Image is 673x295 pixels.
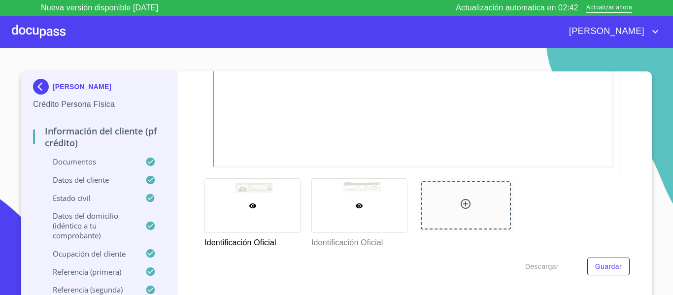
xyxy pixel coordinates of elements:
[587,258,630,276] button: Guardar
[204,233,300,249] p: Identificación Oficial
[33,125,166,149] p: Información del cliente (PF crédito)
[525,261,559,273] span: Descargar
[33,157,145,166] p: Documentos
[562,24,649,39] span: [PERSON_NAME]
[33,79,166,98] div: [PERSON_NAME]
[562,24,661,39] button: account of current user
[33,193,145,203] p: Estado Civil
[33,98,166,110] p: Crédito Persona Física
[595,261,622,273] span: Guardar
[41,2,158,14] p: Nueva versión disponible [DATE]
[33,79,53,95] img: Docupass spot blue
[456,2,578,14] p: Actualización automatica en 02:42
[33,211,145,240] p: Datos del domicilio (idéntico a tu comprobante)
[33,175,145,185] p: Datos del cliente
[53,83,111,91] p: [PERSON_NAME]
[33,267,145,277] p: Referencia (primera)
[586,3,632,13] span: Actualizar ahora
[521,258,563,276] button: Descargar
[33,249,145,259] p: Ocupación del Cliente
[311,233,406,249] p: Identificación Oficial
[33,285,145,295] p: Referencia (segunda)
